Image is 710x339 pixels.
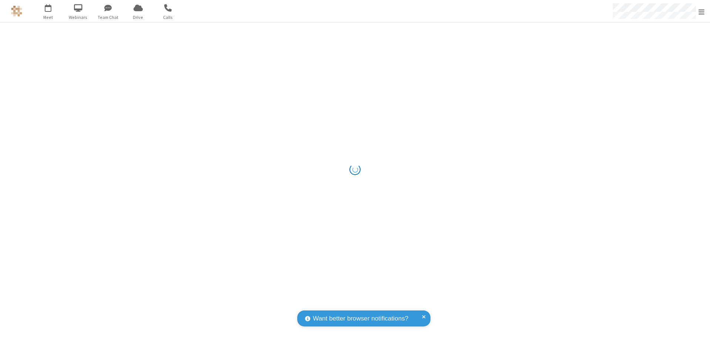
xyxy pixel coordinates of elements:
[11,6,22,17] img: QA Selenium DO NOT DELETE OR CHANGE
[64,14,92,21] span: Webinars
[34,14,62,21] span: Meet
[124,14,152,21] span: Drive
[154,14,182,21] span: Calls
[692,320,704,334] iframe: Chat
[94,14,122,21] span: Team Chat
[313,314,408,323] span: Want better browser notifications?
